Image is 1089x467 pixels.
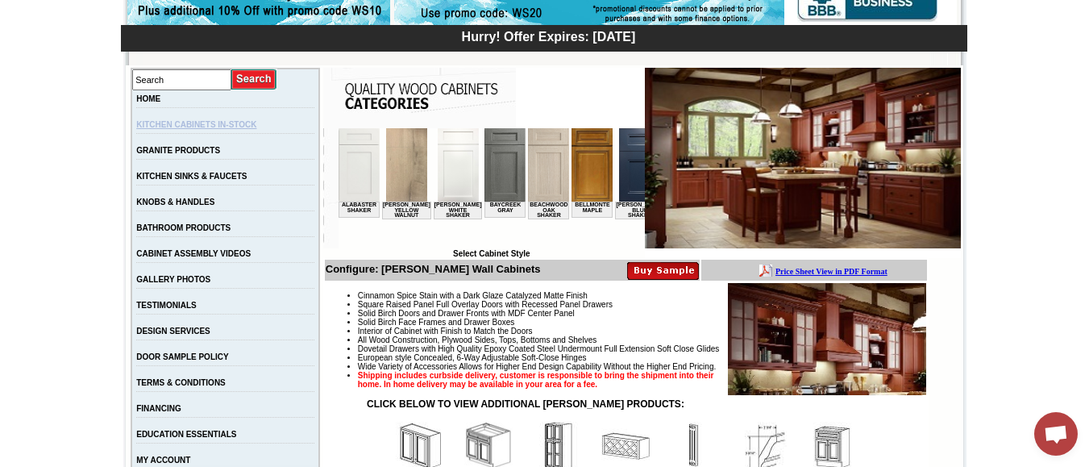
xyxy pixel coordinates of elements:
a: CABINET ASSEMBLY VIDEOS [136,249,251,258]
a: GALLERY PHOTOS [136,275,210,284]
span: Square Raised Panel Full Overlay Doors with Recessed Panel Drawers [358,300,613,309]
span: Solid Birch Face Frames and Drawer Boxes [358,318,515,327]
strong: CLICK BELOW TO VIEW ADDITIONAL [PERSON_NAME] PRODUCTS: [367,398,684,410]
a: DESIGN SERVICES [136,327,210,336]
a: TESTIMONIALS [136,301,196,310]
img: Product Image [728,283,926,395]
a: BATHROOM PRODUCTS [136,223,231,232]
a: MY ACCOUNT [136,456,190,465]
a: HOME [136,94,160,103]
iframe: Browser incompatible [339,128,645,249]
a: FINANCING [136,404,181,413]
span: All Wood Construction, Plywood Sides, Tops, Bottoms and Shelves [358,336,596,344]
a: Price Sheet View in PDF Format [19,2,131,16]
span: Cinnamon Spice Stain with a Dark Glaze Catalyzed Matte Finish [358,291,588,300]
a: EDUCATION ESSENTIALS [136,430,236,439]
b: Select Cabinet Style [453,249,530,258]
img: pdf.png [2,4,15,17]
a: TERMS & CONDITIONS [136,378,226,387]
b: Price Sheet View in PDF Format [19,6,131,15]
span: Interior of Cabinet with Finish to Match the Doors [358,327,533,336]
strong: Shipping includes curbside delivery, customer is responsible to bring the shipment into their hom... [358,371,714,389]
a: GRANITE PRODUCTS [136,146,220,155]
b: Configure: [PERSON_NAME] Wall Cabinets [326,263,541,275]
span: Dovetail Drawers with High Quality Epoxy Coated Steel Undermount Full Extension Soft Close Glides [358,344,720,353]
a: KNOBS & HANDLES [136,198,214,206]
td: [PERSON_NAME] Blue Shaker [276,73,326,91]
a: KITCHEN SINKS & FAUCETS [136,172,247,181]
span: Wide Variety of Accessories Allows for Higher End Design Capability Without the Higher End Pricing. [358,362,716,371]
input: Submit [231,69,277,90]
div: Hurry! Offer Expires: [DATE] [129,27,967,44]
a: DOOR SAMPLE POLICY [136,352,228,361]
span: Solid Birch Doors and Drawer Fronts with MDF Center Panel [358,309,575,318]
a: KITCHEN CABINETS IN-STOCK [136,120,256,129]
span: European style Concealed, 6-Way Adjustable Soft-Close Hinges [358,353,587,362]
div: Open chat [1034,412,1078,456]
img: Catalina Glaze [645,68,961,248]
